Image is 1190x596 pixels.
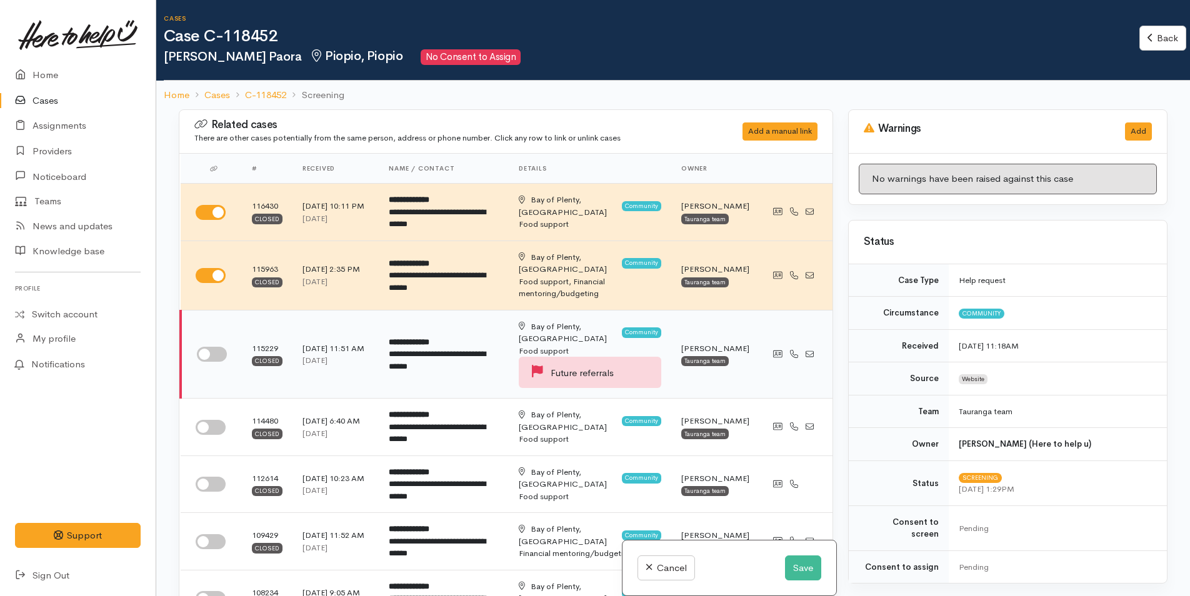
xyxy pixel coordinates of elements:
td: 116430 [242,184,292,241]
div: Tauranga team [681,486,729,496]
div: Closed [252,277,282,287]
time: [DATE] [302,542,327,553]
div: Food support [519,218,661,231]
button: Save [785,555,821,581]
h2: [PERSON_NAME] Paora [164,49,1139,65]
li: Screening [286,88,344,102]
div: [PERSON_NAME] [681,200,749,212]
td: 115229 [242,310,292,399]
th: Owner [671,154,759,184]
div: [PERSON_NAME] [681,472,749,485]
td: Status [849,460,949,505]
td: 115963 [242,241,292,310]
td: 109429 [242,513,292,570]
div: Food support [519,490,661,503]
th: # [242,154,292,184]
th: Details [509,154,671,184]
a: C-118452 [245,88,286,102]
td: 112614 [242,455,292,513]
a: Home [164,88,189,102]
div: [DATE] 2:35 PM [302,263,369,276]
th: Name / contact [379,154,509,184]
td: Consent to assign [849,550,949,583]
span: Community [622,416,661,426]
div: [DATE] 11:52 AM [302,529,369,542]
div: Food support [519,433,661,445]
span: Screening [959,473,1002,483]
button: Support [15,523,141,549]
div: [DATE] 6:40 AM [302,415,369,427]
span: Tauranga team [959,406,1012,417]
div: Pending [959,522,1152,535]
div: [GEOGRAPHIC_DATA] [519,194,618,218]
nav: breadcrumb [156,81,1190,110]
span: Bay of Plenty, [531,194,581,205]
div: [GEOGRAPHIC_DATA] [519,409,618,433]
a: Cancel [637,555,694,581]
div: Tauranga team [681,277,729,287]
div: Tauranga team [681,356,729,366]
div: [PERSON_NAME] [681,342,749,355]
h3: Status [864,236,1152,248]
div: No warnings have been raised against this case [859,164,1157,194]
div: [GEOGRAPHIC_DATA] [519,251,618,276]
div: Closed [252,429,282,439]
div: Food support, Financial mentoring/budgeting [519,276,661,300]
div: Tauranga team [681,214,729,224]
span: Bay of Plenty, [531,581,581,592]
a: Cases [204,88,230,102]
time: [DATE] [302,213,327,224]
div: Closed [252,356,282,366]
div: Future referrals [532,365,648,380]
span: Community [622,258,661,268]
button: Add [1125,122,1152,141]
span: Community [622,201,661,211]
div: [DATE] 10:23 AM [302,472,369,485]
a: Back [1139,26,1186,51]
th: Received [292,154,379,184]
td: Received [849,329,949,362]
h3: Related cases [194,119,711,131]
b: [PERSON_NAME] (Here to help u) [959,439,1091,449]
time: [DATE] [302,485,327,495]
div: [PERSON_NAME] [681,529,749,542]
div: [GEOGRAPHIC_DATA] [519,320,618,345]
div: [DATE] 11:51 AM [302,342,369,355]
time: [DATE] [302,276,327,287]
td: Case Type [849,264,949,297]
span: Community [622,327,661,337]
h6: Cases [164,15,1139,22]
td: Help request [949,264,1167,297]
span: Bay of Plenty, [531,252,581,262]
span: Website [959,374,987,384]
time: [DATE] [302,428,327,439]
td: Consent to screen [849,505,949,550]
div: [DATE] 1:29PM [959,483,1152,495]
div: [PERSON_NAME] [681,415,749,427]
div: Closed [252,543,282,553]
span: Bay of Plenty, [531,321,581,332]
span: Bay of Plenty, [531,524,581,534]
time: [DATE] 11:18AM [959,340,1019,351]
span: Community [959,309,1004,319]
div: Closed [252,486,282,496]
h6: Profile [15,280,141,297]
time: [DATE] [302,355,327,365]
span: No Consent to Assign [421,49,521,65]
td: Team [849,395,949,428]
h1: Case C-118452 [164,27,1139,46]
span: Community [622,530,661,540]
div: Tauranga team [681,429,729,439]
div: Food support [519,345,661,357]
span: Piopio, Piopio [309,48,402,64]
span: Community [622,473,661,483]
div: Add a manual link [742,122,817,141]
div: [GEOGRAPHIC_DATA] [519,466,618,490]
div: [DATE] 10:11 PM [302,200,369,212]
td: Owner [849,428,949,461]
span: Bay of Plenty, [531,467,581,477]
div: [GEOGRAPHIC_DATA] [519,523,618,547]
div: Pending [959,561,1152,574]
td: 114480 [242,399,292,456]
div: Closed [252,214,282,224]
